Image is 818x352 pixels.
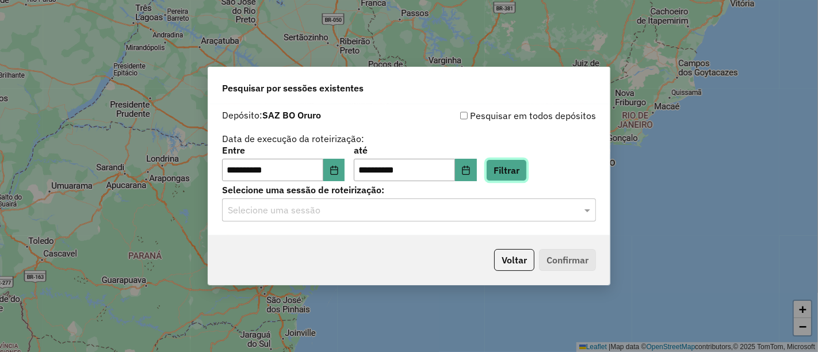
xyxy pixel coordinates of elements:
[262,109,321,121] strong: SAZ BO Oruro
[222,108,321,122] label: Depósito:
[222,132,364,146] label: Data de execução da roteirização:
[455,159,477,182] button: Choose Date
[494,249,534,271] button: Voltar
[409,109,596,123] div: Pesquisar em todos depósitos
[354,143,476,157] label: até
[323,159,345,182] button: Choose Date
[222,143,345,157] label: Entre
[222,183,596,197] label: Selecione uma sessão de roteirização:
[486,159,527,181] button: Filtrar
[222,81,364,95] span: Pesquisar por sessões existentes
